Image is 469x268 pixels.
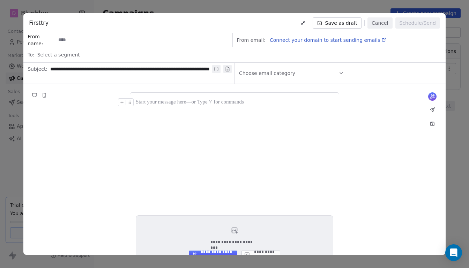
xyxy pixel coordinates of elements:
[313,17,362,29] button: Save as draft
[29,19,49,27] span: Firsttry
[395,17,440,29] button: Schedule/Send
[28,51,34,58] span: To:
[28,33,55,47] span: From name:
[37,51,80,58] span: Select a segment
[239,70,295,77] span: Choose email category
[28,66,47,83] span: Subject:
[267,36,386,44] a: Connect your domain to start sending emails
[445,244,462,261] div: Open Intercom Messenger
[367,17,392,29] button: Cancel
[270,37,380,43] span: Connect your domain to start sending emails
[237,37,266,44] span: From email:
